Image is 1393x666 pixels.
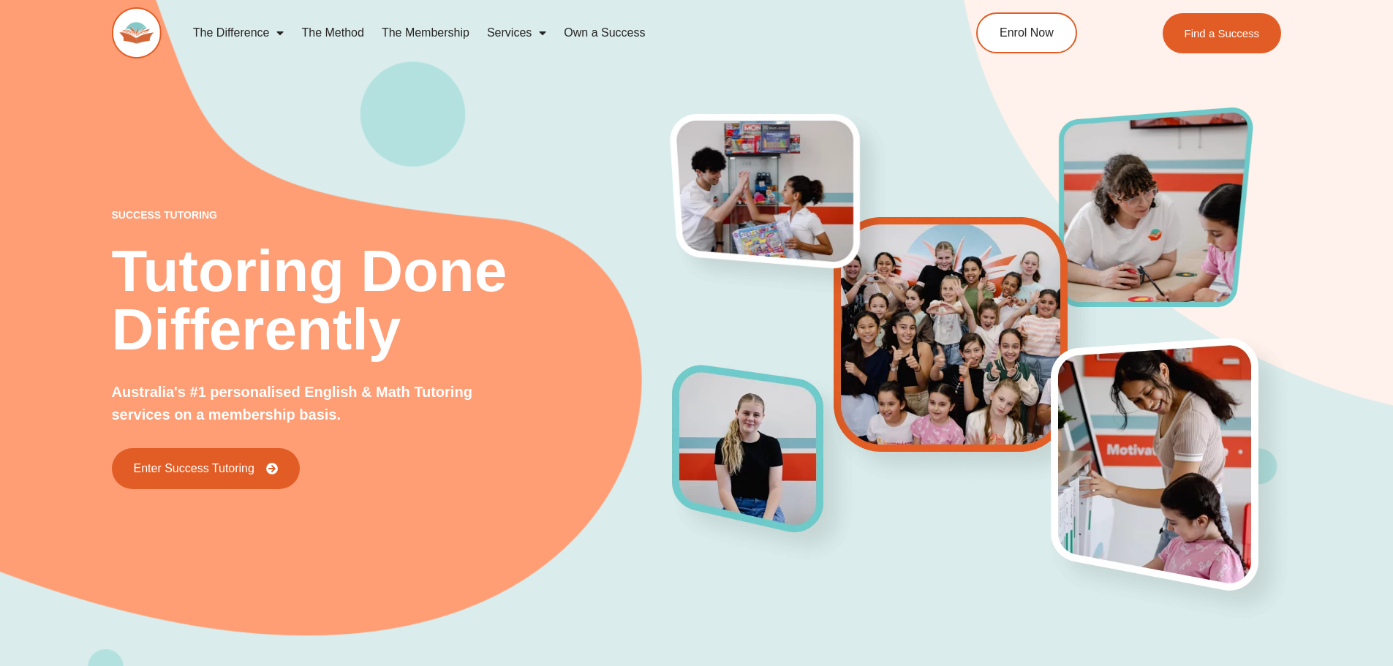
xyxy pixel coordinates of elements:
span: Find a Success [1185,28,1260,39]
p: Australia's #1 personalised English & Math Tutoring services on a membership basis. [112,381,522,426]
a: The Difference [184,16,293,50]
p: success tutoring [112,210,673,220]
a: Services [478,16,555,50]
a: The Membership [373,16,478,50]
a: Enter Success Tutoring [112,448,300,489]
a: Enrol Now [976,12,1077,53]
span: Enter Success Tutoring [134,463,254,474]
a: Own a Success [555,16,654,50]
span: Enrol Now [1000,27,1054,39]
a: The Method [292,16,372,50]
a: Find a Success [1163,13,1282,53]
h2: Tutoring Done Differently [112,242,673,359]
nav: Menu [184,16,910,50]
